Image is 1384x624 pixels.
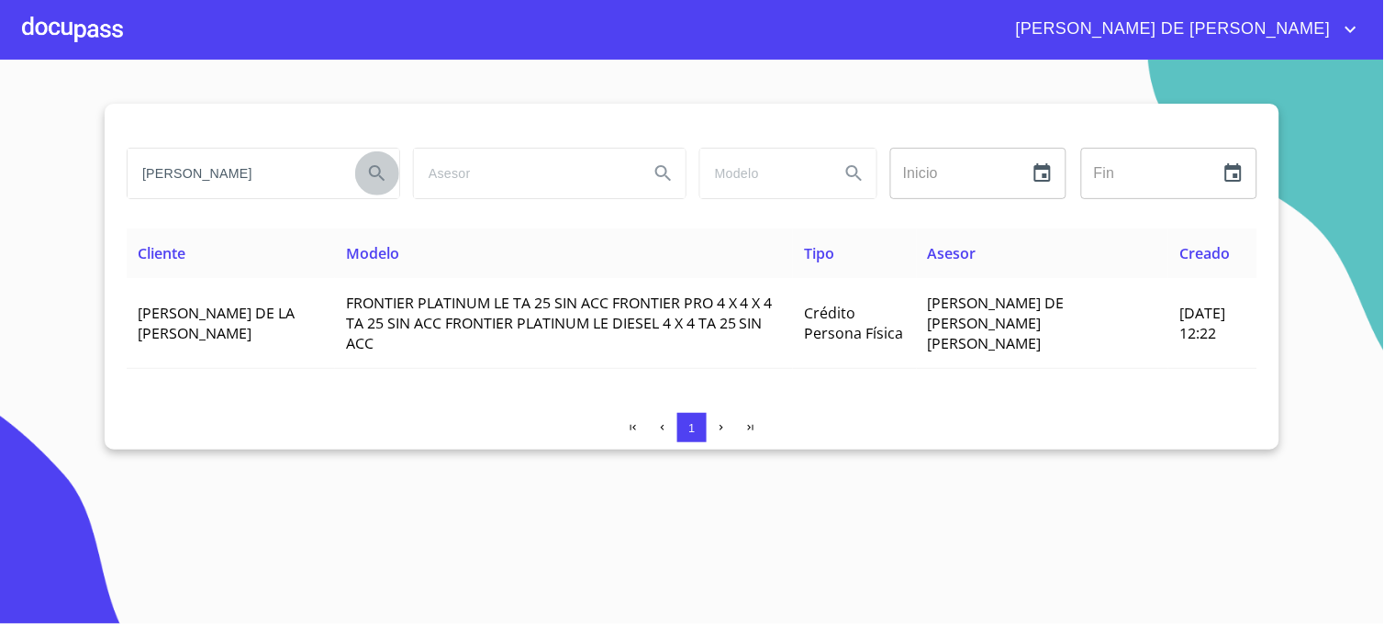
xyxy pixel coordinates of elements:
input: search [700,149,825,198]
button: Search [832,151,876,195]
span: Creado [1179,243,1230,263]
span: 1 [688,421,695,435]
span: Cliente [138,243,185,263]
button: Search [642,151,686,195]
span: [DATE] 12:22 [1179,303,1225,343]
span: [PERSON_NAME] DE [PERSON_NAME] [1002,15,1340,44]
span: Modelo [346,243,399,263]
span: Crédito Persona Física [804,303,903,343]
button: account of current user [1002,15,1362,44]
input: search [128,149,348,198]
span: FRONTIER PLATINUM LE TA 25 SIN ACC FRONTIER PRO 4 X 4 X 4 TA 25 SIN ACC FRONTIER PLATINUM LE DIES... [346,293,773,353]
span: [PERSON_NAME] DE [PERSON_NAME] [PERSON_NAME] [928,293,1065,353]
input: search [414,149,634,198]
span: [PERSON_NAME] DE LA [PERSON_NAME] [138,303,295,343]
button: 1 [677,413,707,442]
span: Tipo [804,243,834,263]
button: Search [355,151,399,195]
span: Asesor [928,243,977,263]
